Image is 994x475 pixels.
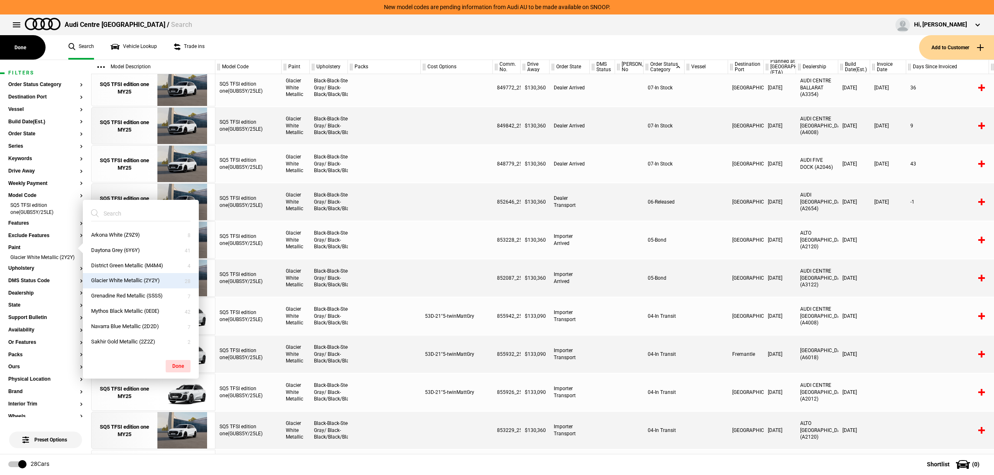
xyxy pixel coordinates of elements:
[764,336,796,373] div: [DATE]
[282,412,310,449] div: Glacier White Metallic
[728,412,764,449] div: [GEOGRAPHIC_DATA]
[83,228,199,243] button: Arkona White (Z9Z9)
[8,193,83,220] section: Model CodeSQ5 TFSI edition one(GUBS5Y/25LE)
[796,221,838,259] div: ALTO [GEOGRAPHIC_DATA] (A2120)
[8,119,83,132] section: Build Date(Est.)
[8,233,83,245] section: Exclude Features
[493,145,521,182] div: 848779_25
[8,181,83,187] button: Weekly Payment
[171,21,192,29] span: Search
[153,108,211,145] img: Audi_GUBS5Y_25LE_GX_2Y2Y_PAH_6FJ_(Nadin:_6FJ_C56_PAH_S9S)_ext.png
[8,193,83,199] button: Model Code
[310,107,348,144] div: Black-Black-Steel Gray/ Black-Black/Black/Black
[838,374,870,411] div: [DATE]
[838,259,870,297] div: [DATE]
[8,290,83,303] section: Dealership
[764,60,796,74] div: Planned at [GEOGRAPHIC_DATA] (ETA)
[8,352,83,365] section: Packs
[8,389,83,401] section: Brand
[796,412,838,449] div: ALTO [GEOGRAPHIC_DATA] (A2120)
[644,221,685,259] div: 05-Bond
[906,60,989,74] div: Days Since Invoiced
[215,145,282,182] div: SQ5 TFSI edition one(GUBS5Y/25LE)
[927,461,950,467] span: Shortlist
[96,146,153,183] a: SQ5 TFSI edition one MY25
[870,145,906,182] div: [DATE]
[521,60,549,74] div: Drive Away
[421,60,492,74] div: Cost Options
[644,145,685,182] div: 07-In Stock
[282,69,310,106] div: Glacier White Metallic
[215,69,282,106] div: SQ5 TFSI edition one(GUBS5Y/25LE)
[493,60,520,74] div: Comm. No.
[310,336,348,373] div: Black-Black-Steel Gray/ Black-Black/Black/Black
[83,304,199,319] button: Mythos Black Metallic (0E0E)
[96,195,153,210] div: SQ5 TFSI edition one MY25
[914,21,967,29] div: Hi, [PERSON_NAME]
[550,374,590,411] div: Importer Transport
[796,259,838,297] div: AUDI CENTRE [GEOGRAPHIC_DATA] (A3122)
[282,221,310,259] div: Glacier White Metallic
[8,181,83,193] section: Weekly Payment
[906,145,989,182] div: 43
[8,94,83,100] button: Destination Port
[310,412,348,449] div: Black-Black-Steel Gray/ Black-Black/Black/Black
[8,401,83,414] section: Interior Trim
[96,385,153,400] div: SQ5 TFSI edition one MY25
[644,297,685,335] div: 04-In Transit
[8,364,83,370] button: Ours
[8,144,83,149] button: Series
[8,168,83,174] button: Drive Away
[8,266,83,271] button: Upholstery
[96,70,153,107] a: SQ5 TFSI edition one MY25
[644,259,685,297] div: 05-Bond
[8,389,83,395] button: Brand
[65,20,192,29] div: Audi Centre [GEOGRAPHIC_DATA] /
[764,183,796,221] div: [DATE]
[796,183,838,221] div: AUDI [GEOGRAPHIC_DATA] (A2654)
[8,414,83,426] section: Wheels
[521,183,550,221] div: $130,360
[764,259,796,297] div: [DATE]
[153,184,211,221] img: Audi_GUBS5Y_25LE_GX_2Y2Y_PAH_6FJ_(Nadin:_6FJ_C56_PAH)_ext.png
[310,183,348,221] div: Black-Black-Steel Gray/ Black-Black/Black/Black
[215,259,282,297] div: SQ5 TFSI edition one(GUBS5Y/25LE)
[914,454,994,475] button: Shortlist(0)
[8,70,83,76] h1: Filters
[838,60,870,74] div: Build Date(Est.)
[838,145,870,182] div: [DATE]
[215,374,282,411] div: SQ5 TFSI edition one(GUBS5Y/25LE)
[796,60,838,74] div: Dealership
[91,60,215,74] div: Model Description
[96,157,153,172] div: SQ5 TFSI edition one MY25
[550,183,590,221] div: Dealer Transport
[24,427,67,443] span: Preset Options
[282,60,309,74] div: Paint
[521,336,550,373] div: $133,090
[644,69,685,106] div: 07-In Stock
[644,412,685,449] div: 04-In Transit
[25,18,60,30] img: audi.png
[521,107,550,144] div: $130,360
[8,315,83,327] section: Support Bulletin
[96,108,153,145] a: SQ5 TFSI edition one MY25
[8,266,83,278] section: Upholstery
[8,156,83,168] section: Keywords
[282,259,310,297] div: Glacier White Metallic
[83,334,199,350] button: Sakhir Gold Metallic (2Z2Z)
[870,60,906,74] div: Invoice Date
[796,69,838,106] div: AUDI CENTRE BALLARAT (A3354)
[728,297,764,335] div: [GEOGRAPHIC_DATA]
[796,374,838,411] div: AUDI CENTRE [GEOGRAPHIC_DATA] (A2012)
[838,297,870,335] div: [DATE]
[906,183,989,221] div: -1
[550,60,589,74] div: Order State
[153,374,211,411] img: Audi_GUBS5Y_25LE_GX_2Y2Y_PAH_6FJ_53D_(Nadin:_53D_6FJ_C57_PAH)_ext.png
[8,278,83,290] section: DMS Status Code
[493,107,521,144] div: 849842_25
[550,107,590,144] div: Dealer Arrived
[153,146,211,183] img: Audi_GUBS5Y_25LE_GX_2Y2Y_PAH_6FJ_(Nadin:_6FJ_C56_PAH_S9S)_ext.png
[215,336,282,373] div: SQ5 TFSI edition one(GUBS5Y/25LE)
[83,258,199,273] button: District Green Metallic (M4M4)
[310,145,348,182] div: Black-Black-Steel Gray/ Black-Black/Black/Black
